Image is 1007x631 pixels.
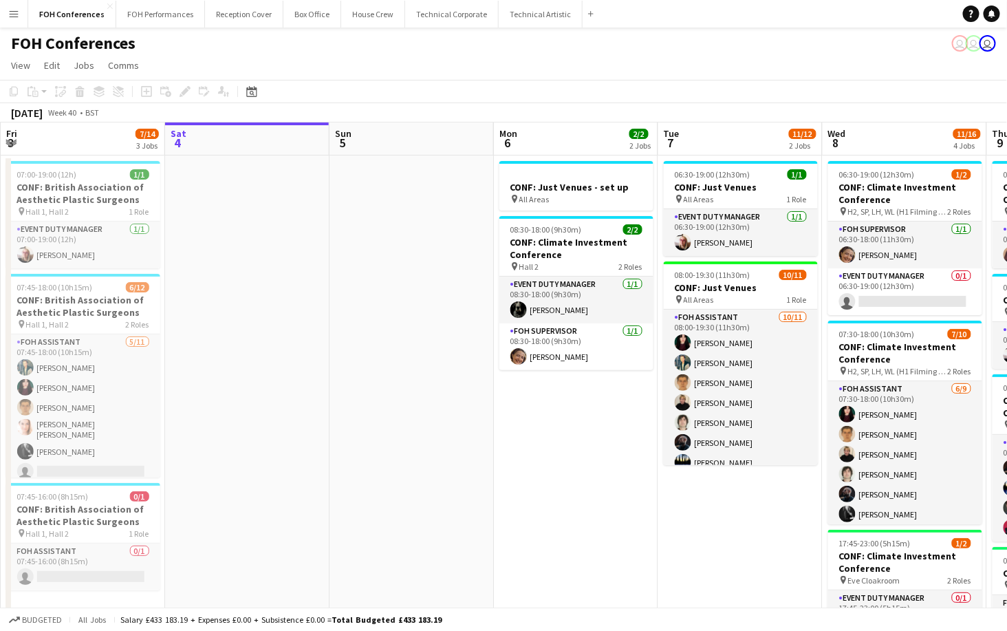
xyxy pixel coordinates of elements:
[519,261,539,272] span: Hall 2
[828,161,982,315] app-job-card: 06:30-19:00 (12h30m)1/2CONF: Climate Investment Conference H2, SP, LH, WL (H1 Filming only)2 Role...
[828,321,982,524] app-job-card: 07:30-18:00 (10h30m)7/10CONF: Climate Investment Conference H2, SP, LH, WL (H1 Filming only)2 Rol...
[17,491,89,502] span: 07:45-16:00 (8h15m)
[684,194,714,204] span: All Areas
[6,161,160,268] app-job-card: 07:00-19:00 (12h)1/1CONF: British Association of Aesthetic Plastic Surgeons Hall 1, Hall 21 RoleE...
[17,282,93,292] span: 07:45-18:00 (10h15m)
[675,169,750,180] span: 06:30-19:00 (12h30m)
[684,295,714,305] span: All Areas
[129,206,149,217] span: 1 Role
[126,319,149,330] span: 2 Roles
[116,1,205,28] button: FOH Performances
[171,127,186,140] span: Sat
[205,1,283,28] button: Reception Cover
[45,107,80,118] span: Week 40
[828,181,982,206] h3: CONF: Climate Investment Conference
[136,140,158,151] div: 3 Jobs
[828,341,982,365] h3: CONF: Climate Investment Conference
[788,169,807,180] span: 1/1
[11,106,43,120] div: [DATE]
[789,129,816,139] span: 11/12
[85,107,99,118] div: BST
[7,612,64,628] button: Budgeted
[839,538,911,548] span: 17:45-23:00 (5h15m)
[828,268,982,315] app-card-role: Event Duty Manager0/106:30-19:00 (12h30m)
[332,614,442,625] span: Total Budgeted £433 183.19
[28,1,116,28] button: FOH Conferences
[979,35,996,52] app-user-avatar: Visitor Services
[341,1,405,28] button: House Crew
[499,181,653,193] h3: CONF: Just Venues - set up
[499,127,517,140] span: Mon
[664,161,818,256] app-job-card: 06:30-19:00 (12h30m)1/1CONF: Just Venues All Areas1 RoleEvent Duty Manager1/106:30-19:00 (12h30m)...
[17,169,77,180] span: 07:00-19:00 (12h)
[6,294,160,319] h3: CONF: British Association of Aesthetic Plastic Surgeons
[6,181,160,206] h3: CONF: British Association of Aesthetic Plastic Surgeons
[333,135,351,151] span: 5
[405,1,499,28] button: Technical Corporate
[848,575,900,586] span: Eve Cloakroom
[26,528,69,539] span: Hall 1, Hall 2
[952,169,971,180] span: 1/2
[954,140,980,151] div: 4 Jobs
[779,270,807,280] span: 10/11
[6,274,160,478] app-job-card: 07:45-18:00 (10h15m)6/12CONF: British Association of Aesthetic Plastic Surgeons Hall 1, Hall 22 R...
[953,129,981,139] span: 11/16
[499,277,653,323] app-card-role: Event Duty Manager1/108:30-18:00 (9h30m)[PERSON_NAME]
[74,59,94,72] span: Jobs
[283,1,341,28] button: Box Office
[966,35,982,52] app-user-avatar: Visitor Services
[129,528,149,539] span: 1 Role
[948,329,971,339] span: 7/10
[839,329,915,339] span: 07:30-18:00 (10h30m)
[335,127,351,140] span: Sun
[6,544,160,590] app-card-role: FOH Assistant0/107:45-16:00 (8h15m)
[130,491,149,502] span: 0/1
[102,56,144,74] a: Comms
[6,503,160,528] h3: CONF: British Association of Aesthetic Plastic Surgeons
[126,282,149,292] span: 6/12
[499,161,653,211] app-job-card: CONF: Just Venues - set up All Areas
[6,483,160,590] app-job-card: 07:45-16:00 (8h15m)0/1CONF: British Association of Aesthetic Plastic Surgeons Hall 1, Hall 21 Rol...
[848,366,948,376] span: H2, SP, LH, WL (H1 Filming only)
[828,550,982,575] h3: CONF: Climate Investment Conference
[948,206,971,217] span: 2 Roles
[136,129,159,139] span: 7/14
[130,169,149,180] span: 1/1
[629,129,649,139] span: 2/2
[510,224,582,235] span: 08:30-18:00 (9h30m)
[675,270,750,280] span: 08:00-19:30 (11h30m)
[108,59,139,72] span: Comms
[499,1,583,28] button: Technical Artistic
[22,615,62,625] span: Budgeted
[839,169,915,180] span: 06:30-19:00 (12h30m)
[76,614,109,625] span: All jobs
[787,194,807,204] span: 1 Role
[664,181,818,193] h3: CONF: Just Venues
[828,127,846,140] span: Wed
[952,35,968,52] app-user-avatar: Visitor Services
[664,281,818,294] h3: CONF: Just Venues
[4,135,17,151] span: 3
[11,33,136,54] h1: FOH Conferences
[497,135,517,151] span: 6
[6,334,160,585] app-card-role: FOH Assistant5/1107:45-18:00 (10h15m)[PERSON_NAME][PERSON_NAME][PERSON_NAME][PERSON_NAME] [PERSON...
[499,323,653,370] app-card-role: FOH Supervisor1/108:30-18:00 (9h30m)[PERSON_NAME]
[11,59,30,72] span: View
[826,135,846,151] span: 8
[499,236,653,261] h3: CONF: Climate Investment Conference
[664,209,818,256] app-card-role: Event Duty Manager1/106:30-19:00 (12h30m)[PERSON_NAME]
[499,216,653,370] div: 08:30-18:00 (9h30m)2/2CONF: Climate Investment Conference Hall 22 RolesEvent Duty Manager1/108:30...
[26,319,69,330] span: Hall 1, Hall 2
[630,140,651,151] div: 2 Jobs
[664,310,818,556] app-card-role: FOH Assistant10/1108:00-19:30 (11h30m)[PERSON_NAME][PERSON_NAME][PERSON_NAME][PERSON_NAME][PERSON...
[6,127,17,140] span: Fri
[68,56,100,74] a: Jobs
[790,140,816,151] div: 2 Jobs
[662,135,680,151] span: 7
[519,194,550,204] span: All Areas
[948,575,971,586] span: 2 Roles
